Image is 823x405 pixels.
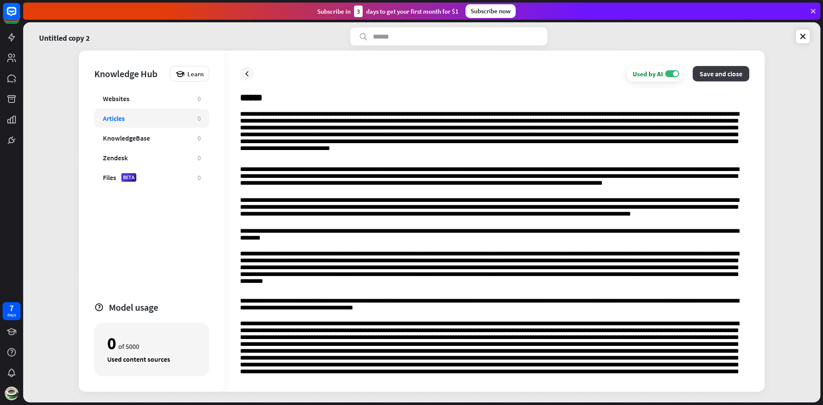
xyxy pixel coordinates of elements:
div: Used by AI [633,70,663,78]
button: Open LiveChat chat widget [7,3,33,29]
div: Used content sources [107,355,196,363]
div: 7 [9,304,14,312]
div: Files [103,173,116,182]
div: Model usage [109,301,209,313]
div: 0 [198,114,201,123]
a: Untitled copy 2 [39,27,90,45]
div: BETA [121,173,136,182]
div: 0 [107,336,116,351]
span: Learn [187,70,204,78]
a: 7 days [3,302,21,320]
div: Websites [103,94,129,103]
div: Zendesk [103,153,128,162]
div: KnowledgeBase [103,134,150,142]
div: Subscribe now [466,4,516,18]
div: 3 [354,6,363,17]
div: of 5000 [107,336,196,351]
div: 0 [198,134,201,142]
button: Save and close [693,66,749,81]
div: Articles [103,114,125,123]
div: days [7,312,16,318]
div: 0 [198,95,201,103]
div: 0 [198,154,201,162]
div: 0 [198,174,201,182]
div: Subscribe in days to get your first month for $1 [317,6,459,17]
div: Knowledge Hub [94,68,165,80]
